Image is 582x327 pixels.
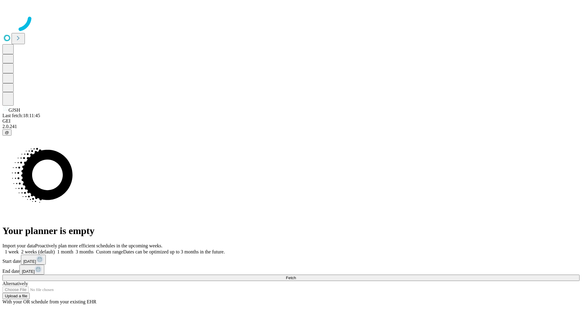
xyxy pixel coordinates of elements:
[2,129,12,136] button: @
[2,255,580,265] div: Start date
[5,249,19,254] span: 1 week
[2,243,35,248] span: Import your data
[5,130,9,135] span: @
[2,293,30,299] button: Upload a file
[2,225,580,236] h1: Your planner is empty
[19,265,44,275] button: [DATE]
[21,255,46,265] button: [DATE]
[2,265,580,275] div: End date
[2,275,580,281] button: Fetch
[2,299,96,304] span: With your OR schedule from your existing EHR
[2,281,28,286] span: Alternatively
[22,269,35,274] span: [DATE]
[76,249,94,254] span: 3 months
[286,276,296,280] span: Fetch
[57,249,73,254] span: 1 month
[2,113,40,118] span: Last fetch: 18:11:45
[123,249,225,254] span: Dates can be optimized up to 3 months in the future.
[96,249,123,254] span: Custom range
[8,107,20,113] span: GJSH
[2,124,580,129] div: 2.0.241
[35,243,162,248] span: Proactively plan more efficient schedules in the upcoming weeks.
[21,249,55,254] span: 2 weeks (default)
[23,259,36,264] span: [DATE]
[2,118,580,124] div: GEI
